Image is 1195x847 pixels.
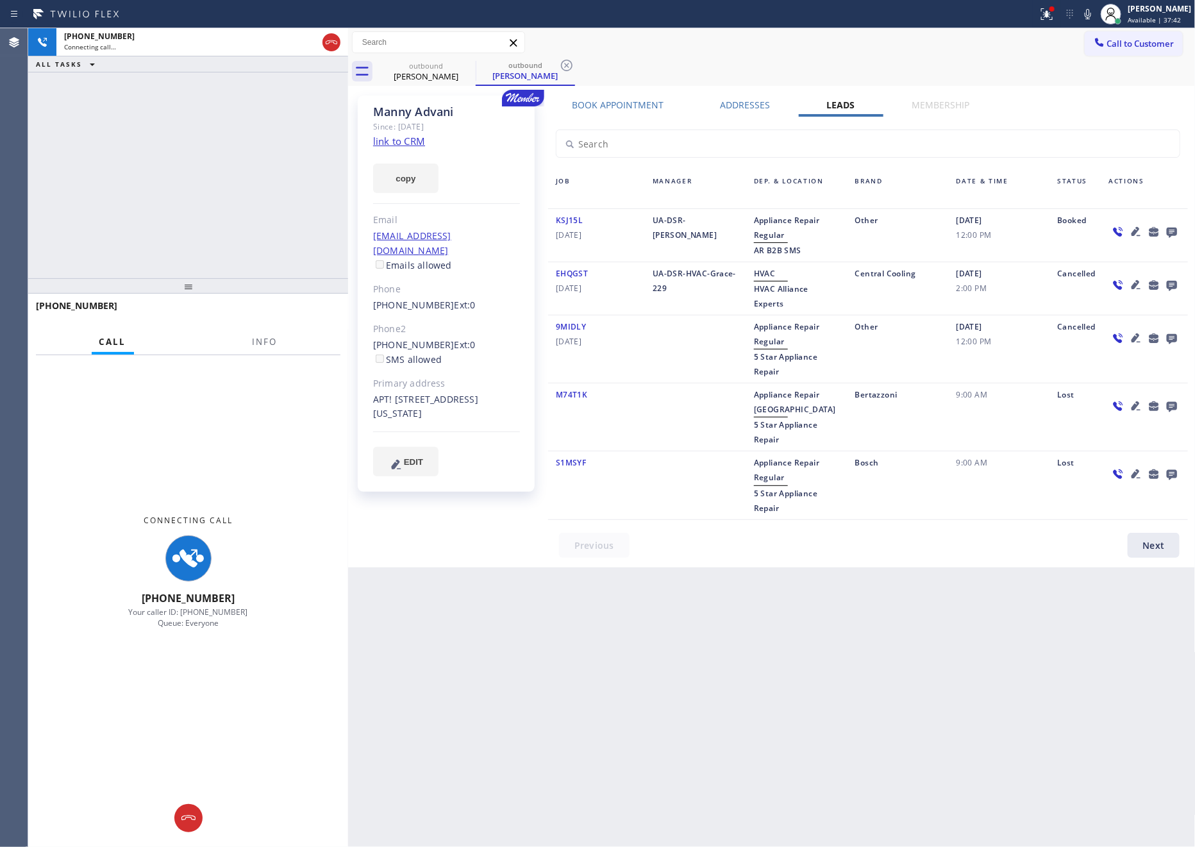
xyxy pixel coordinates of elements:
span: 12:00 PM [957,228,1042,242]
a: [PHONE_NUMBER] [373,299,455,311]
div: UA-DSR-[PERSON_NAME] [645,213,746,258]
span: Appliance Repair Regular [754,215,819,240]
div: [DATE] [949,213,1050,258]
a: link to CRM [373,135,425,147]
div: Dep. & Location [746,174,848,205]
span: [DATE] [556,334,637,349]
div: Booked [1050,213,1101,258]
label: SMS allowed [373,353,442,365]
div: Phone2 [373,322,520,337]
div: Brand [848,174,949,205]
span: KSJ15L [556,215,583,226]
div: Primary address [373,376,520,391]
div: [DATE] [949,266,1050,311]
div: Bosch [848,455,949,515]
span: Ext: 0 [455,299,476,311]
span: 9MIDLY [556,321,586,332]
span: Appliance Repair Regular [754,457,819,483]
input: Search [556,130,1180,157]
div: Manny Advani [378,57,474,86]
span: [DATE] [556,281,637,296]
div: Email [373,213,520,228]
span: M74T1K [556,389,587,400]
div: Cancelled [1050,266,1101,311]
button: Call [92,330,134,355]
a: [PHONE_NUMBER] [373,339,455,351]
div: Status [1050,174,1101,205]
div: Phone [373,282,520,297]
span: HVAC Alliance Experts [754,283,808,309]
div: Job [548,174,645,205]
span: EHQGST [556,268,588,279]
div: UA-DSR-HVAC-Grace-229 [645,266,746,311]
span: Connecting call… [64,42,116,51]
div: [PERSON_NAME] [1128,3,1191,14]
div: Manager [645,174,746,205]
span: [PHONE_NUMBER] [64,31,135,42]
div: Central Cooling [848,266,949,311]
button: copy [373,164,439,193]
div: APT! [STREET_ADDRESS][US_STATE] [373,392,520,422]
span: 9:00 AM [957,387,1042,402]
span: AR B2B SMS [754,245,801,256]
span: Call [99,336,126,348]
span: Appliance Repair Regular [754,321,819,347]
a: [EMAIL_ADDRESS][DOMAIN_NAME] [373,230,451,256]
span: Appliance Repair [GEOGRAPHIC_DATA] [754,389,836,415]
span: 12:00 PM [957,334,1042,349]
label: Leads [827,99,855,111]
span: Ext: 0 [455,339,476,351]
div: Actions [1101,174,1188,205]
button: Call to Customer [1085,31,1183,56]
button: Info [245,330,285,355]
div: Manny Advani [477,57,574,85]
div: [PERSON_NAME] [477,70,574,81]
span: 2:00 PM [957,281,1042,296]
input: Search [353,32,524,53]
span: [PHONE_NUMBER] [36,299,117,312]
div: Cancelled [1050,319,1101,379]
button: Hang up [174,804,203,832]
span: ALL TASKS [36,60,82,69]
div: Lost [1050,387,1101,447]
div: outbound [477,60,574,70]
span: Info [253,336,278,348]
button: EDIT [373,447,439,476]
div: [PERSON_NAME] [378,71,474,82]
button: ALL TASKS [28,56,108,72]
span: HVAC [754,268,776,279]
div: Bertazzoni [848,387,949,447]
span: Call to Customer [1107,38,1174,49]
label: Addresses [720,99,770,111]
span: 9:00 AM [957,455,1042,470]
div: Lost [1050,455,1101,515]
span: 5 Star Appliance Repair [754,419,817,445]
span: EDIT [404,457,423,467]
span: 5 Star Appliance Repair [754,351,817,377]
span: 5 Star Appliance Repair [754,488,817,514]
input: SMS allowed [376,355,384,363]
div: outbound [378,61,474,71]
input: Emails allowed [376,260,384,269]
span: Connecting Call [144,515,233,526]
label: Emails allowed [373,259,452,271]
button: Hang up [322,33,340,51]
div: Other [848,213,949,258]
div: Date & Time [949,174,1050,205]
div: Other [848,319,949,379]
div: Manny Advani [373,105,520,119]
div: [DATE] [949,319,1050,379]
span: S1MSYF [556,457,586,468]
button: Mute [1079,5,1097,23]
div: Since: [DATE] [373,119,520,134]
span: [PHONE_NUMBER] [142,591,235,605]
span: Available | 37:42 [1128,15,1181,24]
span: [DATE] [556,228,637,242]
label: Book Appointment [572,99,664,111]
label: Membership [912,99,969,111]
span: Your caller ID: [PHONE_NUMBER] Queue: Everyone [129,607,248,628]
